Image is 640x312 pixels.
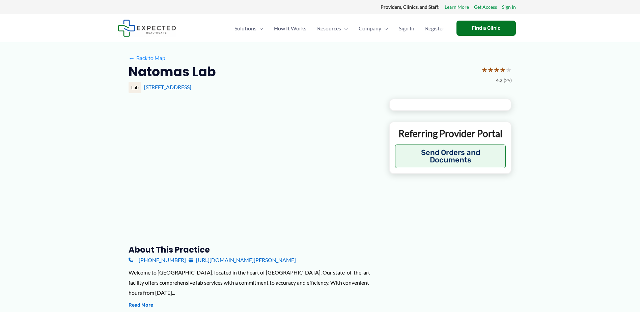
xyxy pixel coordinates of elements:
span: Menu Toggle [341,17,348,40]
a: Register [420,17,450,40]
a: [STREET_ADDRESS] [144,84,191,90]
a: How It Works [269,17,312,40]
span: (29) [504,76,512,85]
span: ★ [506,63,512,76]
a: ResourcesMenu Toggle [312,17,353,40]
strong: Providers, Clinics, and Staff: [381,4,440,10]
span: Menu Toggle [381,17,388,40]
span: 4.2 [496,76,502,85]
a: [URL][DOMAIN_NAME][PERSON_NAME] [189,255,296,265]
span: ★ [488,63,494,76]
span: Resources [317,17,341,40]
a: ←Back to Map [129,53,165,63]
span: Company [359,17,381,40]
button: Send Orders and Documents [395,145,506,168]
span: ← [129,55,135,61]
a: Sign In [502,3,516,11]
a: Sign In [393,17,420,40]
div: Lab [129,82,141,93]
a: Get Access [474,3,497,11]
div: Welcome to [GEOGRAPHIC_DATA], located in the heart of [GEOGRAPHIC_DATA]. Our state-of-the-art fac... [129,267,379,297]
a: SolutionsMenu Toggle [229,17,269,40]
a: [PHONE_NUMBER] [129,255,186,265]
span: Sign In [399,17,414,40]
p: Referring Provider Portal [395,127,506,139]
a: Find a Clinic [456,21,516,36]
img: Expected Healthcare Logo - side, dark font, small [118,20,176,37]
span: ★ [500,63,506,76]
span: Menu Toggle [256,17,263,40]
span: Register [425,17,444,40]
nav: Primary Site Navigation [229,17,450,40]
h3: About this practice [129,244,379,255]
span: Solutions [234,17,256,40]
span: ★ [494,63,500,76]
span: How It Works [274,17,306,40]
a: Learn More [445,3,469,11]
h2: Natomas Lab [129,63,216,80]
a: CompanyMenu Toggle [353,17,393,40]
button: Read More [129,301,153,309]
span: ★ [481,63,488,76]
